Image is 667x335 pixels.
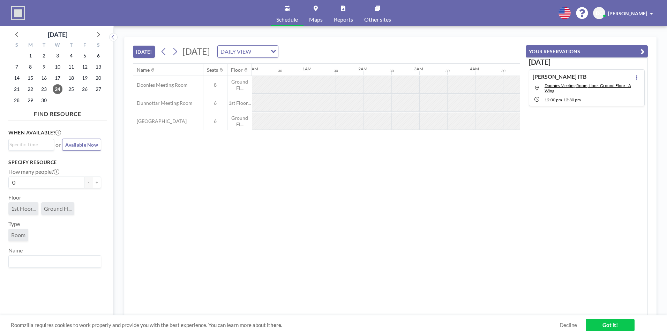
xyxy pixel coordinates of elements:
div: 4AM [470,66,479,71]
span: Monday, September 22, 2025 [25,84,35,94]
h3: Specify resource [8,159,101,165]
span: 1st Floor... [11,205,36,212]
span: 8 [203,82,227,88]
span: Sunday, September 21, 2025 [12,84,22,94]
a: Got it! [586,319,635,331]
div: 1AM [302,66,312,71]
button: + [93,177,101,188]
span: [GEOGRAPHIC_DATA] [133,118,187,124]
div: Floor [231,67,243,73]
span: Roomzilla requires cookies to work properly and provide you with the best experience. You can lea... [11,322,560,328]
span: Thursday, September 25, 2025 [66,84,76,94]
span: Wednesday, September 17, 2025 [53,73,62,83]
span: - [562,97,563,102]
h4: FIND RESOURCE [8,108,107,117]
span: 1st Floor... [227,100,252,106]
h4: [PERSON_NAME] ITB [533,73,586,80]
span: Sunday, September 28, 2025 [12,95,22,105]
span: [DATE] [182,46,210,56]
label: Type [8,220,20,227]
span: 6 [203,118,227,124]
div: S [10,41,24,50]
span: Doonies Meeting Room, floor: Ground Floor - A Wing [545,83,631,93]
div: 30 [390,69,394,73]
button: [DATE] [133,46,155,58]
button: - [84,177,93,188]
input: Search for option [9,141,50,148]
a: Decline [560,322,577,328]
div: 30 [278,69,282,73]
label: How many people? [8,168,59,175]
div: Search for option [9,256,101,267]
span: Sunday, September 14, 2025 [12,73,22,83]
span: Room [11,232,25,239]
span: [PERSON_NAME] [608,10,647,16]
div: 12AM [247,66,258,71]
span: Schedule [276,17,298,22]
span: Dunnottar Meeting Room [133,100,193,106]
div: F [78,41,91,50]
div: Search for option [218,46,278,57]
span: Saturday, September 27, 2025 [93,84,103,94]
span: Tuesday, September 30, 2025 [39,95,49,105]
img: organization-logo [11,6,25,20]
span: Saturday, September 13, 2025 [93,62,103,72]
span: DC [596,10,602,16]
span: Reports [334,17,353,22]
h3: [DATE] [529,58,645,67]
div: 30 [501,69,505,73]
div: T [64,41,78,50]
div: 3AM [414,66,423,71]
button: YOUR RESERVATIONS [526,45,648,57]
button: Available Now [62,139,101,151]
span: DAILY VIEW [219,47,253,56]
span: Thursday, September 11, 2025 [66,62,76,72]
span: 12:00 PM [545,97,562,102]
span: Friday, September 19, 2025 [80,73,90,83]
span: Thursday, September 18, 2025 [66,73,76,83]
div: S [91,41,105,50]
span: Wednesday, September 24, 2025 [53,84,62,94]
span: Tuesday, September 16, 2025 [39,73,49,83]
span: Available Now [65,142,98,148]
span: 12:30 PM [563,97,581,102]
div: T [37,41,51,50]
span: Ground Fl... [44,205,72,212]
div: M [24,41,37,50]
span: Thursday, September 4, 2025 [66,51,76,61]
span: Friday, September 26, 2025 [80,84,90,94]
span: Wednesday, September 3, 2025 [53,51,62,61]
div: Search for option [9,139,54,150]
span: Maps [309,17,323,22]
span: Sunday, September 7, 2025 [12,62,22,72]
a: here. [270,322,282,328]
span: Ground Fl... [227,79,252,91]
span: Tuesday, September 23, 2025 [39,84,49,94]
label: Floor [8,194,21,201]
div: 30 [445,69,450,73]
span: Other sites [364,17,391,22]
span: Tuesday, September 2, 2025 [39,51,49,61]
span: Ground Fl... [227,115,252,127]
span: Monday, September 1, 2025 [25,51,35,61]
div: Name [137,67,150,73]
span: Tuesday, September 9, 2025 [39,62,49,72]
span: Monday, September 15, 2025 [25,73,35,83]
span: Saturday, September 6, 2025 [93,51,103,61]
div: 30 [334,69,338,73]
div: [DATE] [48,30,67,39]
span: or [55,141,61,148]
div: 2AM [358,66,367,71]
label: Name [8,247,23,254]
span: Doonies Meeting Room [133,82,188,88]
input: Search for option [9,257,97,266]
span: Friday, September 12, 2025 [80,62,90,72]
span: Saturday, September 20, 2025 [93,73,103,83]
span: Friday, September 5, 2025 [80,51,90,61]
span: Monday, September 29, 2025 [25,95,35,105]
span: Wednesday, September 10, 2025 [53,62,62,72]
div: W [51,41,65,50]
div: Seats [207,67,218,73]
input: Search for option [253,47,267,56]
span: 6 [203,100,227,106]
